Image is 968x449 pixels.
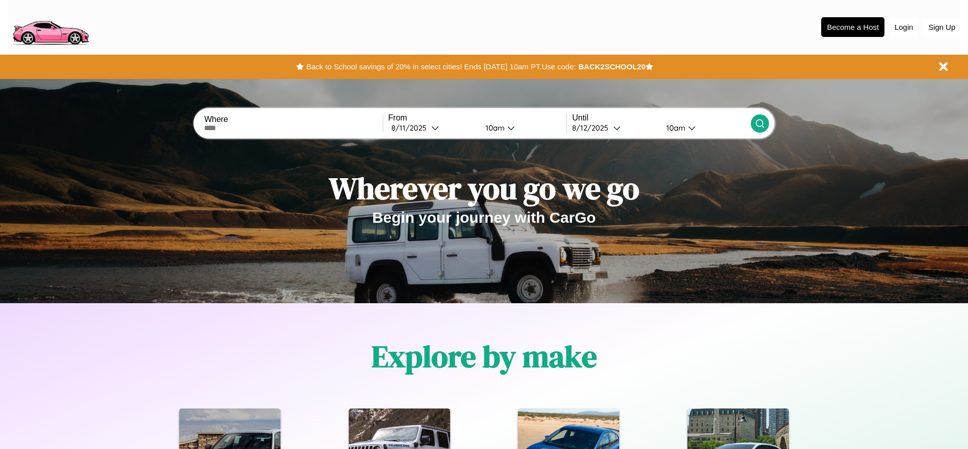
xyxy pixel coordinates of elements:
h1: Explore by make [372,336,597,377]
button: Login [890,18,918,36]
div: 8 / 11 / 2025 [391,123,431,133]
div: 8 / 12 / 2025 [572,123,613,133]
img: logo [8,5,93,48]
button: 8/11/2025 [388,123,477,133]
button: 10am [477,123,567,133]
button: Become a Host [821,17,884,37]
label: From [388,113,567,123]
div: 10am [661,123,688,133]
button: Sign Up [923,18,960,36]
label: Until [572,113,750,123]
button: 10am [658,123,750,133]
div: 10am [480,123,507,133]
b: BACK2SCHOOL20 [578,62,646,71]
button: Back to School savings of 20% in select cities! Ends [DATE] 10am PT.Use code: [304,60,578,74]
label: Where [204,115,382,124]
